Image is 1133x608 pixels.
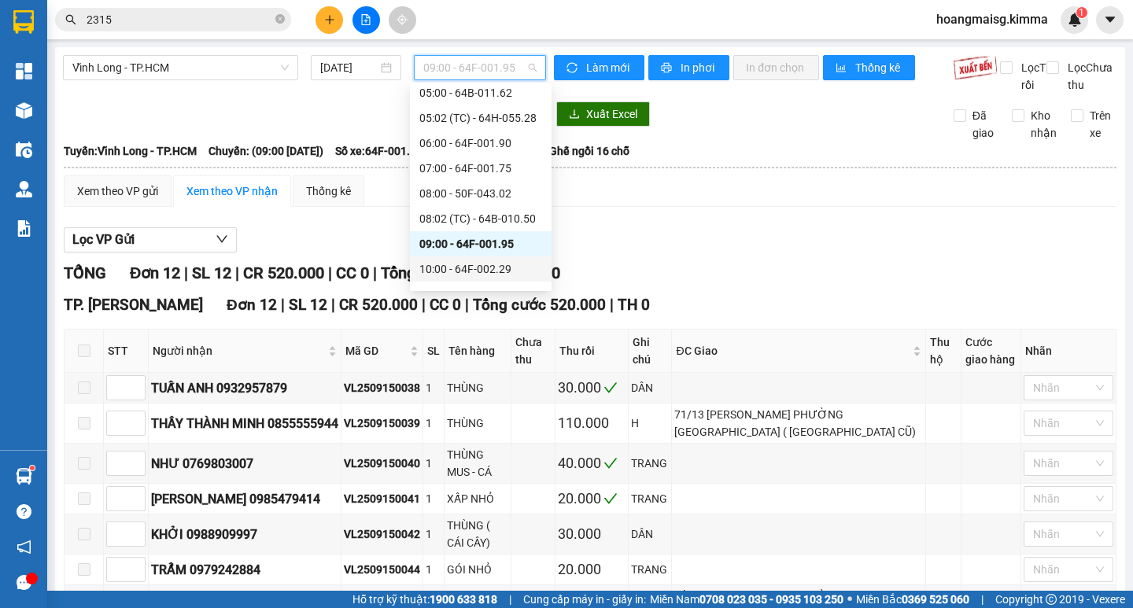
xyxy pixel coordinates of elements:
div: 05:02 (TC) - 64H-055.28 [419,109,542,127]
span: | [331,296,335,314]
span: down [216,233,228,245]
span: plus [324,14,335,25]
sup: 1 [30,466,35,470]
button: syncLàm mới [554,55,644,80]
div: THÙNG MUS - CÁ [447,446,508,481]
span: Trên xe [1083,107,1117,142]
span: close-circle [275,13,285,28]
div: 1 [426,561,441,578]
div: Thống kê [306,182,351,200]
div: 40.000 [558,452,626,474]
span: aim [397,14,408,25]
div: THÙNG [447,415,508,432]
span: bar-chart [836,62,849,75]
div: TRANG [631,561,670,578]
span: | [281,296,285,314]
span: Tổng cước 520.000 [381,263,515,282]
span: message [17,575,31,590]
div: 30.000 [558,523,626,545]
div: VL2509150042 [344,525,420,543]
th: STT [104,330,149,373]
div: 08:02 (TC) - 64B-010.50 [419,210,542,227]
th: Thu hộ [926,330,961,373]
span: Hỗ trợ kỹ thuật: [352,591,497,608]
div: TRANG [631,455,670,472]
div: 05:00 - 64B-011.62 [419,84,542,101]
span: TỔNG [64,263,106,282]
th: Chưa thu [511,330,555,373]
span: Loại xe: Ghế ngồi 16 chỗ [510,142,629,160]
span: printer [661,62,674,75]
td: VL2509150039 [341,403,423,444]
span: hoangmaisg.kimma [924,9,1061,29]
span: CR 520.000 [243,263,324,282]
div: TRẨM 0979242884 [151,560,338,580]
div: DÂN [631,525,670,543]
div: Nhãn [1025,342,1112,359]
span: | [509,591,511,608]
span: search [65,14,76,25]
img: warehouse-icon [16,468,32,485]
div: THẦY THÀNH MINH 0855555944 [151,414,338,433]
img: warehouse-icon [16,181,32,197]
div: [PERSON_NAME] 0985479414 [151,489,338,509]
span: Thu rồi : [12,84,61,101]
div: GÓI NHỎ [447,561,508,578]
div: 20.000 [558,488,626,510]
span: close-circle [275,14,285,24]
div: 1 [426,490,441,507]
span: | [422,296,426,314]
strong: 1900 633 818 [430,593,497,606]
th: Tên hàng [445,330,511,373]
img: warehouse-icon [16,142,32,158]
span: question-circle [17,504,31,519]
span: Vĩnh Long - TP.HCM [72,56,289,79]
span: Miền Bắc [856,591,969,608]
div: 50.000 [12,83,142,101]
button: file-add [352,6,380,34]
img: warehouse-icon [16,102,32,119]
button: aim [389,6,416,34]
span: Lọc Chưa thu [1061,59,1116,94]
button: printerIn phơi [648,55,729,80]
span: sync [566,62,580,75]
div: 10:00 - 64F-002.29 [419,260,542,278]
div: TRANG [631,490,670,507]
button: caret-down [1096,6,1124,34]
th: SL [423,330,445,373]
span: copyright [1046,594,1057,605]
div: TP. [PERSON_NAME] [13,13,139,51]
span: 09:00 - 64F-001.95 [423,56,537,79]
div: VL2509150040 [344,455,420,472]
span: Đã giao [966,107,1000,142]
div: H [631,415,670,432]
div: DÂN [631,379,670,396]
span: SL 12 [192,263,231,282]
div: 1 [426,455,441,472]
span: check [603,492,618,506]
span: ĐC Giao [676,342,910,359]
div: Xem theo VP nhận [186,182,278,200]
span: file-add [360,14,371,25]
div: THÙNG [447,379,508,396]
span: 1 [1079,7,1084,18]
span: | [465,296,469,314]
img: icon-new-feature [1068,13,1082,27]
span: Tổng cước 520.000 [473,296,606,314]
div: Vĩnh Long [150,13,271,32]
th: Thu rồi [555,330,629,373]
span: Thống kê [855,59,902,76]
span: CR 520.000 [339,296,418,314]
th: Ghi chú [629,330,673,373]
span: TP. [PERSON_NAME] [64,296,203,314]
div: 30.000 [558,377,626,399]
span: Đơn 12 [227,296,277,314]
span: | [184,263,188,282]
th: Cước giao hàng [961,330,1021,373]
td: VL2509150044 [341,555,423,585]
img: 9k= [953,55,998,80]
div: XẤP NHỎ [447,490,508,507]
span: Nhận: [150,15,188,31]
div: VL2509150039 [344,415,420,432]
div: 07:00 - 64F-001.75 [419,160,542,177]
